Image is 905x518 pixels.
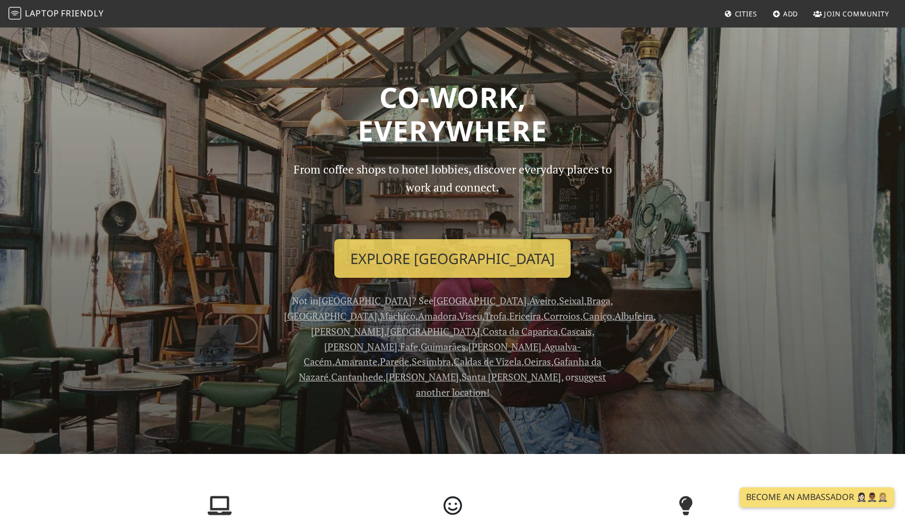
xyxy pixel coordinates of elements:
a: Costa da Caparica [483,325,558,338]
a: Caldas de Vizela [454,355,521,368]
a: [PERSON_NAME] [324,340,397,353]
h1: Co-work, Everywhere [109,80,796,148]
a: Ericeira [509,310,541,322]
a: [PERSON_NAME] [386,370,459,383]
a: Sesimbra [412,355,451,368]
a: Add [768,4,803,23]
a: [PERSON_NAME] [468,340,542,353]
a: Amadora [418,310,457,322]
a: Oeiras [524,355,551,368]
a: [PERSON_NAME] [311,325,384,338]
a: Cities [720,4,761,23]
a: Aveiro [529,294,556,307]
a: Santa [PERSON_NAME] [462,370,561,383]
a: [GEOGRAPHIC_DATA] [318,294,412,307]
span: Join Community [824,9,889,19]
a: [GEOGRAPHIC_DATA] [284,310,377,322]
a: Cascais [561,325,592,338]
a: Fafe [400,340,418,353]
a: Amarante [335,355,377,368]
span: Friendly [61,7,103,19]
a: Caniço [583,310,612,322]
span: Not in ? See , , , , , , , , , , , , , , , , , , , , , , , , , , , , , , , or [284,294,656,398]
a: Become an Ambassador 🤵🏻‍♀️🤵🏾‍♂️🤵🏼‍♀️ [740,487,894,507]
a: Corroios [544,310,580,322]
a: Viseu [459,310,482,322]
img: LaptopFriendly [8,7,21,20]
a: LaptopFriendly LaptopFriendly [8,5,104,23]
a: [GEOGRAPHIC_DATA] [433,294,527,307]
a: suggest another location! [416,370,607,398]
a: Albufeira [615,310,653,322]
span: Laptop [25,7,59,19]
a: Machico [380,310,415,322]
a: Seixal [559,294,584,307]
a: Trofa [484,310,507,322]
a: Explore [GEOGRAPHIC_DATA] [334,239,571,278]
a: Cantanhede [331,370,383,383]
a: [GEOGRAPHIC_DATA] [387,325,480,338]
a: Parede [380,355,409,368]
a: Braga [587,294,610,307]
p: From coffee shops to hotel lobbies, discover everyday places to work and connect. [284,160,621,231]
a: Join Community [809,4,893,23]
span: Cities [735,9,757,19]
span: Add [783,9,798,19]
a: Guimarães [421,340,466,353]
